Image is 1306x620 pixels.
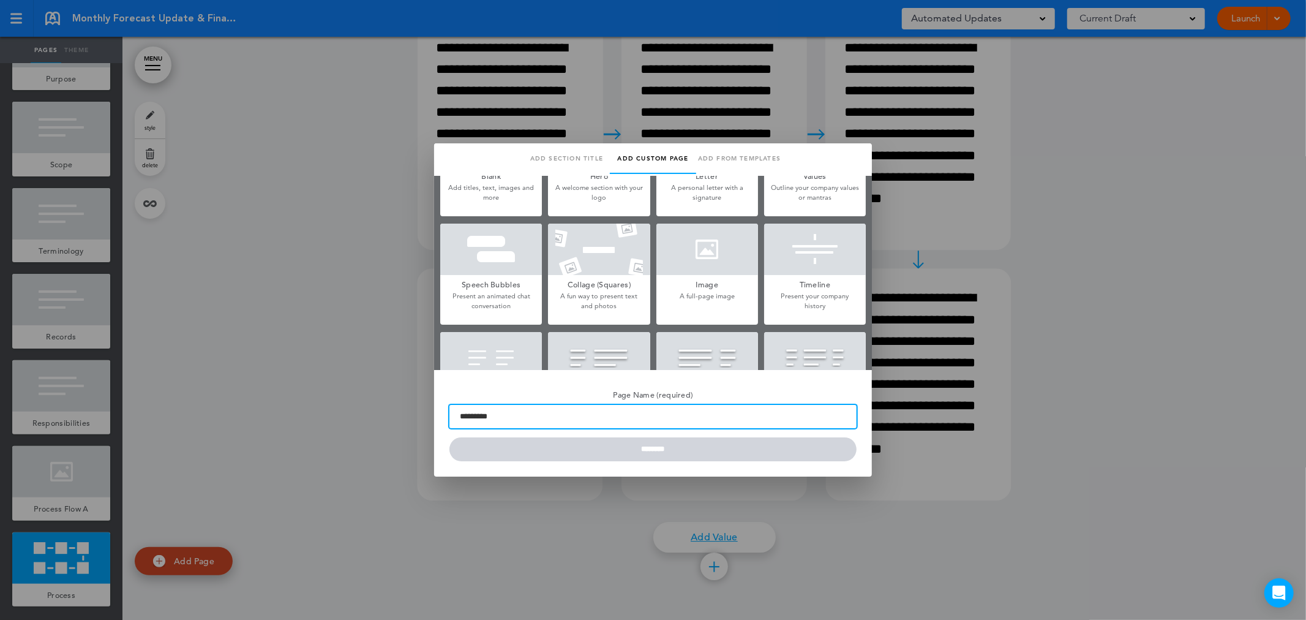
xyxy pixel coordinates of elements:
h5: Speech Bubbles [440,275,542,292]
p: Present an animated chat conversation [440,292,542,311]
div: Open Intercom Messenger [1264,578,1294,608]
a: Add from templates [696,143,782,174]
p: A personal letter with a signature [656,183,758,202]
p: Add titles, text, images and more [440,183,542,202]
h5: Timeline [764,275,866,292]
h5: Image [656,275,758,292]
h5: Page Name (required) [449,385,857,403]
p: A welcome section with your logo [548,183,650,202]
a: Add custom page [610,143,696,174]
p: Outline your company values or mantras [764,183,866,202]
p: A full-page image [656,292,758,301]
h5: Collage (Squares) [548,275,650,292]
p: A fun way to present text and photos [548,292,650,311]
p: Present your company history [764,292,866,311]
a: Add section title [524,143,610,174]
input: Page Name (required) [449,405,857,428]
